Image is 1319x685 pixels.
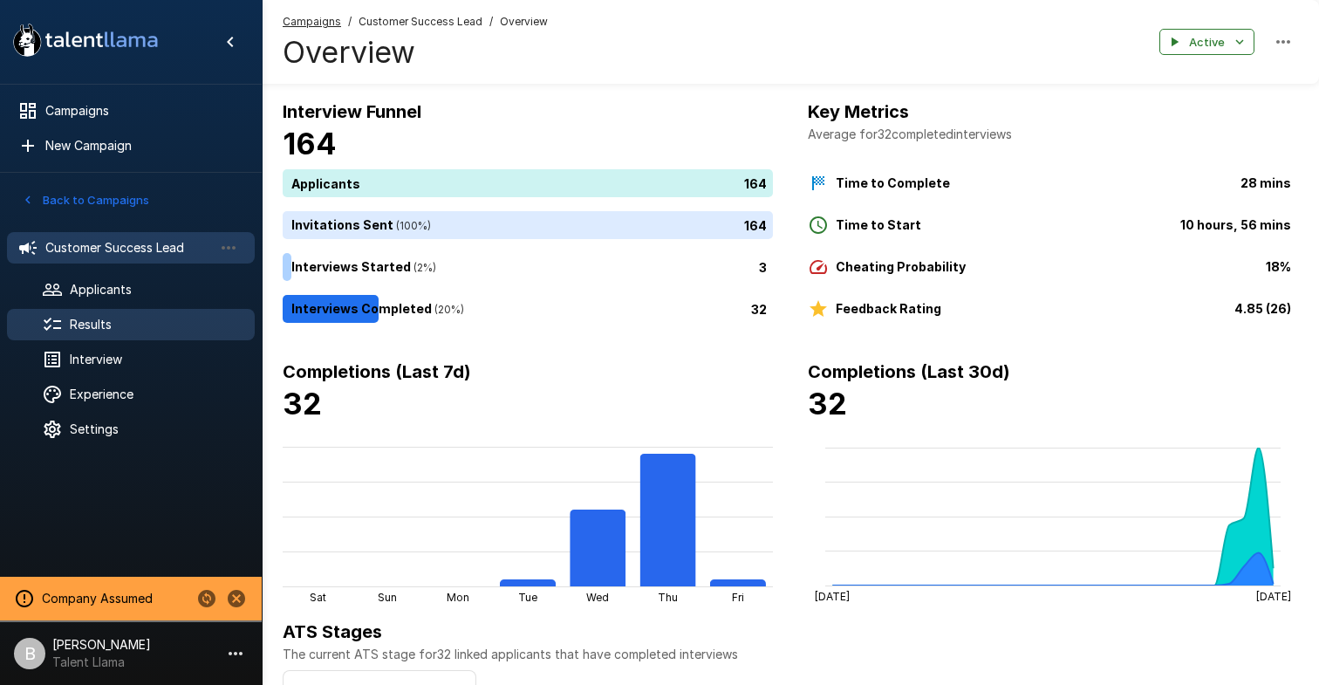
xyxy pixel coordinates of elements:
[836,259,966,274] b: Cheating Probability
[447,591,469,604] tspan: Mon
[808,386,847,421] b: 32
[744,216,767,234] p: 164
[836,217,921,232] b: Time to Start
[751,299,767,318] p: 32
[815,590,850,603] tspan: [DATE]
[658,591,678,604] tspan: Thu
[759,257,767,276] p: 3
[518,591,537,604] tspan: Tue
[1234,301,1291,316] b: 4.85 (26)
[808,361,1010,382] b: Completions (Last 30d)
[283,101,421,122] b: Interview Funnel
[744,174,767,192] p: 164
[283,621,382,642] b: ATS Stages
[808,126,1298,143] p: Average for 32 completed interviews
[808,101,909,122] b: Key Metrics
[1180,217,1291,232] b: 10 hours, 56 mins
[283,126,337,161] b: 164
[836,175,950,190] b: Time to Complete
[283,386,322,421] b: 32
[378,591,397,604] tspan: Sun
[732,591,744,604] tspan: Fri
[283,34,548,71] h4: Overview
[359,13,482,31] span: Customer Success Lead
[348,13,352,31] span: /
[1256,590,1291,603] tspan: [DATE]
[310,591,326,604] tspan: Sat
[283,646,1298,663] p: The current ATS stage for 32 linked applicants that have completed interviews
[1266,259,1291,274] b: 18%
[836,301,941,316] b: Feedback Rating
[489,13,493,31] span: /
[1240,175,1291,190] b: 28 mins
[500,13,548,31] span: Overview
[586,591,609,604] tspan: Wed
[283,15,341,28] u: Campaigns
[1159,29,1254,56] button: Active
[283,361,471,382] b: Completions (Last 7d)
